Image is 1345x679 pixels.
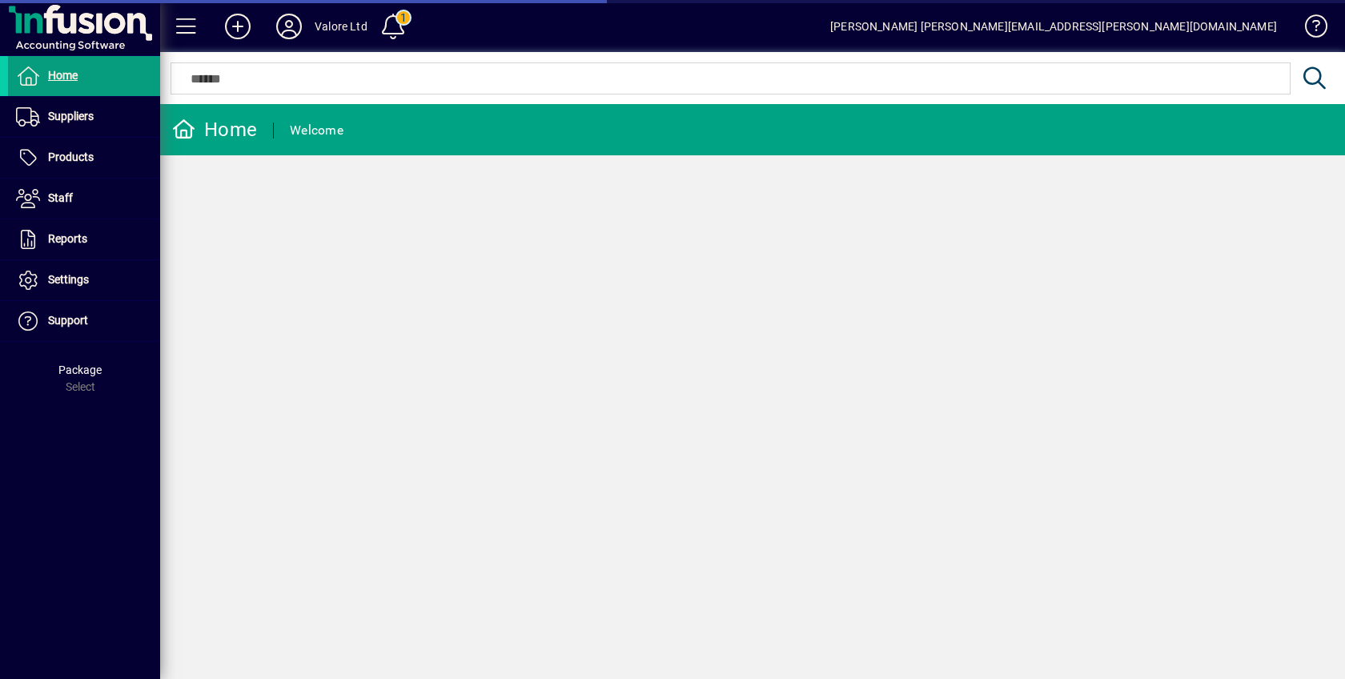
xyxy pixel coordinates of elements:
[8,138,160,178] a: Products
[212,12,263,41] button: Add
[48,191,73,204] span: Staff
[172,117,257,143] div: Home
[1293,3,1325,55] a: Knowledge Base
[8,260,160,300] a: Settings
[58,364,102,376] span: Package
[8,301,160,341] a: Support
[290,118,343,143] div: Welcome
[830,14,1277,39] div: [PERSON_NAME] [PERSON_NAME][EMAIL_ADDRESS][PERSON_NAME][DOMAIN_NAME]
[315,14,367,39] div: Valore Ltd
[8,219,160,259] a: Reports
[48,69,78,82] span: Home
[48,232,87,245] span: Reports
[48,151,94,163] span: Products
[48,110,94,123] span: Suppliers
[48,314,88,327] span: Support
[48,273,89,286] span: Settings
[8,97,160,137] a: Suppliers
[8,179,160,219] a: Staff
[263,12,315,41] button: Profile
